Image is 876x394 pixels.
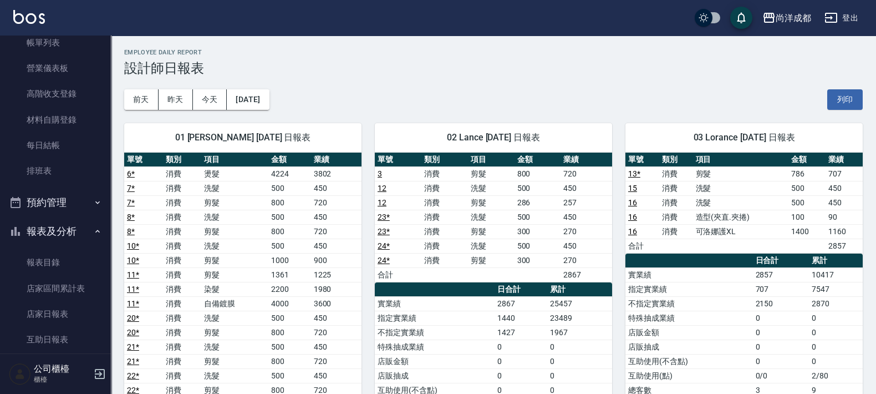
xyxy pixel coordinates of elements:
[809,354,863,368] td: 0
[124,153,163,167] th: 單號
[809,267,863,282] td: 10417
[4,107,106,133] a: 材料自購登錄
[625,267,753,282] td: 實業績
[625,311,753,325] td: 特殊抽成業績
[659,224,693,239] td: 消費
[311,224,361,239] td: 720
[378,169,382,178] a: 3
[421,253,468,267] td: 消費
[201,296,268,311] td: 自備鍍膜
[311,340,361,354] td: 450
[163,354,202,368] td: 消費
[826,153,863,167] th: 業績
[375,153,612,282] table: a dense table
[4,217,106,246] button: 報表及分析
[163,296,202,311] td: 消費
[124,49,863,56] h2: Employee Daily Report
[268,368,311,383] td: 500
[421,239,468,253] td: 消費
[201,267,268,282] td: 剪髮
[163,311,202,325] td: 消費
[268,325,311,340] td: 800
[13,10,45,24] img: Logo
[311,368,361,383] td: 450
[201,340,268,354] td: 洗髮
[201,224,268,239] td: 剪髮
[421,181,468,195] td: 消費
[193,89,227,110] button: 今天
[4,133,106,158] a: 每日結帳
[163,368,202,383] td: 消費
[561,181,612,195] td: 450
[311,253,361,267] td: 900
[268,166,311,181] td: 4224
[268,340,311,354] td: 500
[375,368,495,383] td: 店販抽成
[311,239,361,253] td: 450
[468,153,515,167] th: 項目
[809,368,863,383] td: 2/80
[421,195,468,210] td: 消費
[809,340,863,354] td: 0
[809,282,863,296] td: 7547
[753,254,809,268] th: 日合計
[495,340,547,354] td: 0
[809,311,863,325] td: 0
[561,166,612,181] td: 720
[495,354,547,368] td: 0
[547,354,612,368] td: 0
[4,352,106,378] a: 互助月報表
[268,210,311,224] td: 500
[268,239,311,253] td: 500
[693,181,788,195] td: 洗髮
[826,224,863,239] td: 1160
[311,296,361,311] td: 3600
[375,296,495,311] td: 實業績
[311,166,361,181] td: 3802
[268,253,311,267] td: 1000
[311,153,361,167] th: 業績
[4,158,106,184] a: 排班表
[753,354,809,368] td: 0
[561,210,612,224] td: 450
[311,267,361,282] td: 1225
[421,166,468,181] td: 消費
[561,267,612,282] td: 2867
[515,181,561,195] td: 500
[561,224,612,239] td: 270
[809,296,863,311] td: 2870
[547,368,612,383] td: 0
[268,354,311,368] td: 800
[201,153,268,167] th: 項目
[268,267,311,282] td: 1361
[468,239,515,253] td: 洗髮
[163,253,202,267] td: 消費
[628,227,637,236] a: 16
[495,311,547,325] td: 1440
[375,354,495,368] td: 店販金額
[625,153,863,254] table: a dense table
[268,311,311,325] td: 500
[659,166,693,181] td: 消費
[421,210,468,224] td: 消費
[776,11,811,25] div: 尚洋成都
[788,224,826,239] td: 1400
[468,253,515,267] td: 剪髮
[468,224,515,239] td: 剪髮
[201,253,268,267] td: 剪髮
[201,210,268,224] td: 洗髮
[4,250,106,275] a: 報表目錄
[826,210,863,224] td: 90
[758,7,816,29] button: 尚洋成都
[547,325,612,340] td: 1967
[515,210,561,224] td: 500
[547,296,612,311] td: 25457
[826,181,863,195] td: 450
[515,253,561,267] td: 300
[625,368,753,383] td: 互助使用(點)
[495,325,547,340] td: 1427
[628,213,637,221] a: 16
[809,325,863,340] td: 0
[163,340,202,354] td: 消費
[9,363,31,385] img: Person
